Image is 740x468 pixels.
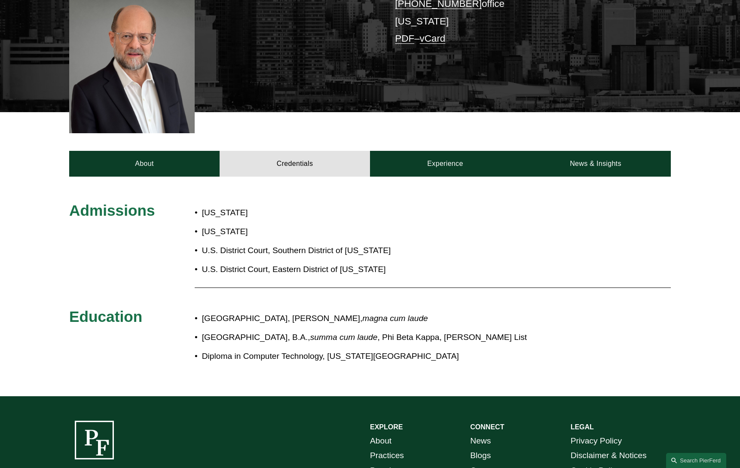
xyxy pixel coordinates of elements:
[520,151,671,177] a: News & Insights
[220,151,370,177] a: Credentials
[310,333,378,342] em: summa cum laude
[202,311,596,326] p: [GEOGRAPHIC_DATA], [PERSON_NAME],
[69,202,155,219] span: Admissions
[202,243,420,258] p: U.S. District Court, Southern District of [US_STATE]
[202,349,596,364] p: Diploma in Computer Technology, [US_STATE][GEOGRAPHIC_DATA]
[420,33,446,44] a: vCard
[202,330,596,345] p: [GEOGRAPHIC_DATA], B.A., , Phi Beta Kappa, [PERSON_NAME] List
[571,434,622,449] a: Privacy Policy
[395,33,414,44] a: PDF
[202,224,420,239] p: [US_STATE]
[666,453,726,468] a: Search this site
[370,448,404,463] a: Practices
[571,423,594,431] strong: LEGAL
[69,308,142,325] span: Education
[571,448,647,463] a: Disclaimer & Notices
[69,151,220,177] a: About
[470,423,504,431] strong: CONNECT
[370,151,520,177] a: Experience
[362,314,428,323] em: magna cum laude
[470,434,491,449] a: News
[370,423,403,431] strong: EXPLORE
[370,434,391,449] a: About
[470,448,491,463] a: Blogs
[202,205,420,220] p: [US_STATE]
[202,262,420,277] p: U.S. District Court, Eastern District of [US_STATE]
